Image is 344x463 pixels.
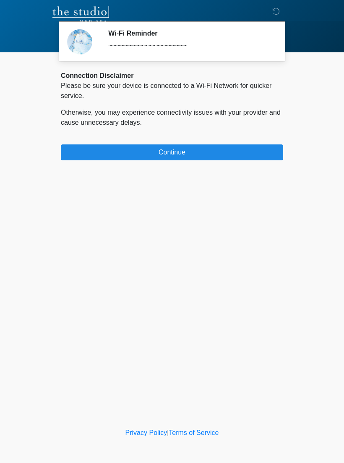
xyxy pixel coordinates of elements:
[67,29,92,54] img: Agent Avatar
[108,29,271,37] h2: Wi-Fi Reminder
[61,81,283,101] p: Please be sure your device is connected to a Wi-Fi Network for quicker service.
[140,119,142,126] span: .
[52,6,109,23] img: The Studio Med Spa Logo
[61,71,283,81] div: Connection Disclaimer
[61,144,283,160] button: Continue
[125,429,167,436] a: Privacy Policy
[108,41,271,51] div: ~~~~~~~~~~~~~~~~~~~~
[169,429,219,436] a: Terms of Service
[61,108,283,128] p: Otherwise, you may experience connectivity issues with your provider and cause unnecessary delays
[167,429,169,436] a: |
